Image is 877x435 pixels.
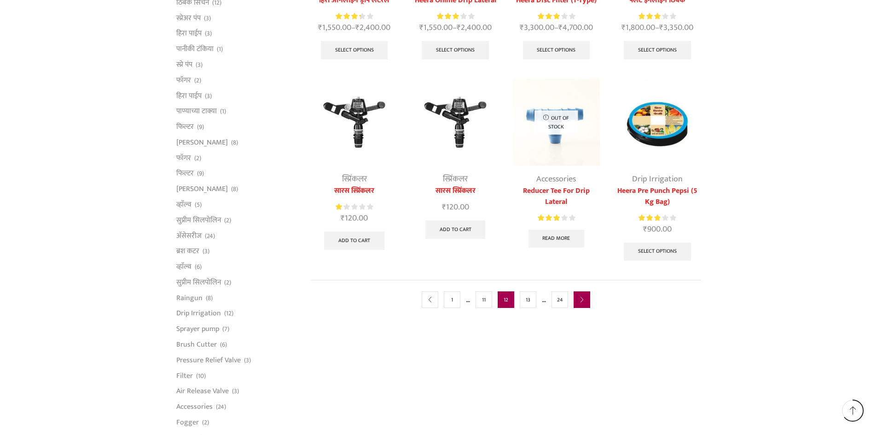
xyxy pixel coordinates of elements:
bdi: 2,400.00 [355,21,390,35]
a: फॉगर [176,72,191,88]
span: (6) [220,340,227,349]
a: Page 13 [520,291,536,308]
span: – [614,22,701,34]
span: (6) [195,262,202,272]
a: सारस स्प्रिंकलर [311,186,398,197]
span: (9) [197,169,204,178]
a: फॉगर [176,150,191,166]
span: Rated out of 5 [538,213,560,223]
span: (2) [224,216,231,225]
a: Page 11 [476,291,492,308]
img: saras sprinkler [311,79,398,166]
span: (3) [196,60,203,70]
a: व्हाॅल्व [176,259,192,275]
span: (1) [220,107,226,116]
span: ₹ [520,21,524,35]
a: Accessories [176,399,213,415]
a: पाण्याच्या टाक्या [176,104,217,119]
a: सुप्रीम सिलपोलिन [176,212,221,228]
span: (2) [224,278,231,287]
a: Drip Irrigation [176,306,221,321]
span: – [412,22,499,34]
a: Select options for “हिरा ऑनलाईन ड्रीप लॅटरल” [321,41,388,59]
a: हिरा पाईप [176,88,202,104]
span: (3) [205,92,212,101]
a: Sprayer pump [176,321,219,337]
bdi: 2,400.00 [457,21,492,35]
a: हिरा पाईप [176,26,202,41]
img: saras sprinkler [412,79,499,166]
a: अ‍ॅसेसरीज [176,228,202,244]
a: सुप्रीम सिलपोलिन [176,274,221,290]
span: Rated out of 5 [437,12,460,21]
bdi: 900.00 [643,222,672,236]
bdi: 1,550.00 [318,21,351,35]
span: (10) [196,371,206,381]
span: (12) [224,309,233,318]
span: ₹ [442,200,446,214]
bdi: 1,800.00 [621,21,655,35]
span: ₹ [621,21,626,35]
a: Accessories [536,172,576,186]
div: Rated 2.86 out of 5 [639,213,676,223]
a: Select options for “Heera Online Drip Lateral” [422,41,489,59]
a: स्प्रिंकलर [443,172,468,186]
a: [PERSON_NAME] [176,134,228,150]
div: Rated 3.00 out of 5 [538,12,575,21]
a: Pressure Relief Valve [176,352,241,368]
a: Add to cart: “सारस स्प्रिंकलर” [425,220,486,239]
span: (7) [222,325,229,334]
span: ₹ [341,211,345,225]
div: Rated 3.00 out of 5 [639,12,676,21]
span: (8) [231,185,238,194]
a: Page 1 [444,291,460,308]
a: [PERSON_NAME] [176,181,228,197]
span: ₹ [457,21,461,35]
span: ₹ [659,21,663,35]
span: Rated out of 5 [639,12,661,21]
span: (9) [197,122,204,132]
span: (5) [195,200,202,209]
img: Heera Pre Punch Pepsi [614,79,701,166]
span: – [513,22,600,34]
a: Fogger [176,414,199,430]
span: Rated out of 5 [336,202,343,212]
a: पानीकी टंकिया [176,41,214,57]
span: (2) [194,154,201,163]
a: सारस स्प्रिंकलर [412,186,499,197]
a: Filter [176,368,193,383]
span: (24) [205,232,215,241]
bdi: 3,350.00 [659,21,693,35]
span: Rated out of 5 [538,12,560,21]
a: Add to cart: “सारस स्प्रिंकलर” [324,232,384,250]
img: Reducer Tee For Drip Lateral [513,79,600,166]
a: Select options for “Heera Pre Punch Pepsi (5 Kg Bag)” [624,243,691,261]
bdi: 120.00 [341,211,368,225]
a: Heera Pre Punch Pepsi (5 Kg Bag) [614,186,701,208]
a: Select options for “फ्लॅट इनलाईन ठिबक” [624,41,691,59]
span: (8) [231,138,238,147]
span: Rated out of 5 [336,12,361,21]
span: ₹ [355,21,360,35]
span: (2) [202,418,209,427]
bdi: 4,700.00 [558,21,593,35]
span: (3) [232,387,239,396]
span: (3) [204,14,211,23]
div: Rated 3.40 out of 5 [336,12,373,21]
div: Rated 3.00 out of 5 [538,213,575,223]
span: Page 12 [498,291,514,308]
span: ₹ [419,21,424,35]
span: … [466,294,470,306]
a: स्प्रेअर पंप [176,10,201,26]
nav: Product Pagination [311,280,701,319]
span: Rated out of 5 [639,213,660,223]
a: ब्रश कटर [176,244,199,259]
div: Rated 3.08 out of 5 [437,12,474,21]
a: Reducer Tee For Drip Lateral [513,186,600,208]
a: स्प्रिंकलर [342,172,367,186]
a: Select options for “Heera Disc Filter (T-Type)” [523,41,590,59]
span: (2) [194,76,201,85]
span: (1) [217,45,223,54]
a: स्प्रे पंप [176,57,192,72]
span: ₹ [643,222,647,236]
